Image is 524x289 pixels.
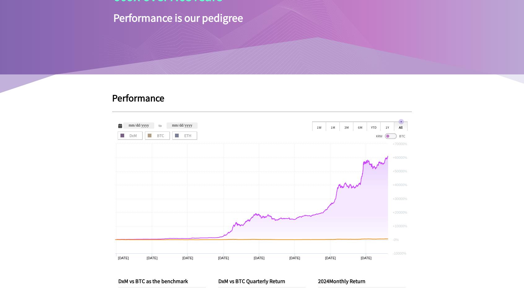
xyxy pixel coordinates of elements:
[393,169,407,173] text: +50000%
[326,122,339,131] div: 1M
[393,238,399,242] text: -0%
[118,277,206,285] p: DxM vs BTC as the benchmark
[353,122,367,131] div: 6M
[380,122,394,131] div: 1Y
[218,256,229,260] text: [DATE]
[393,211,407,214] text: +20000%
[339,122,353,131] div: 3M
[393,224,407,228] text: +10000%
[218,277,306,285] p: DxM vs BTC Quarterly Return
[325,256,336,260] text: [DATE]
[367,122,380,131] div: YTD
[376,134,382,138] span: KRW
[318,277,406,285] p: 2024 Monthly Return
[120,134,140,137] span: DxM
[393,197,407,201] text: +30000%
[174,134,195,137] span: ETH
[182,256,193,260] text: [DATE]
[147,134,168,137] span: BTC
[393,183,407,187] text: +40000%
[393,251,406,255] text: -10000%
[361,256,372,260] text: [DATE]
[147,256,158,260] text: [DATE]
[399,134,405,138] span: BTC
[394,122,408,131] div: All
[312,122,326,131] div: 1W
[290,256,300,260] text: [DATE]
[254,256,264,260] text: [DATE]
[112,93,412,102] h1: Performance
[159,122,162,129] span: to
[393,142,407,146] text: +70000%
[118,256,129,260] text: [DATE]
[393,156,407,159] text: +60000%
